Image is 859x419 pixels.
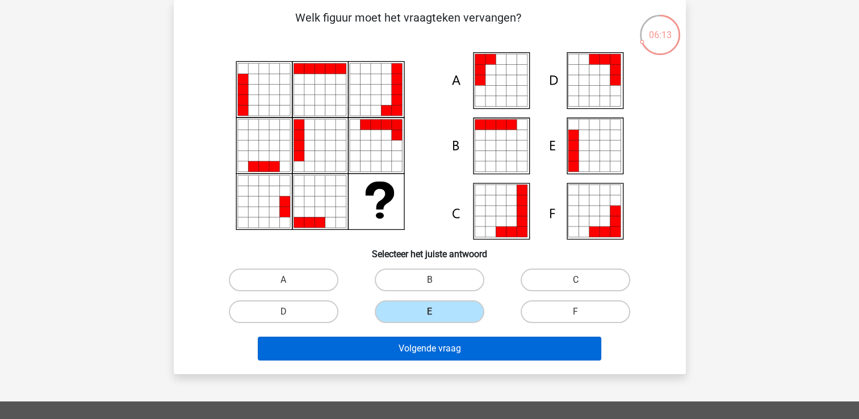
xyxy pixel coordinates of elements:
[192,240,668,259] h6: Selecteer het juiste antwoord
[258,337,601,361] button: Volgende vraag
[375,269,484,291] label: B
[521,269,630,291] label: C
[521,300,630,323] label: F
[229,300,338,323] label: D
[229,269,338,291] label: A
[192,9,625,43] p: Welk figuur moet het vraagteken vervangen?
[375,300,484,323] label: E
[639,14,681,42] div: 06:13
